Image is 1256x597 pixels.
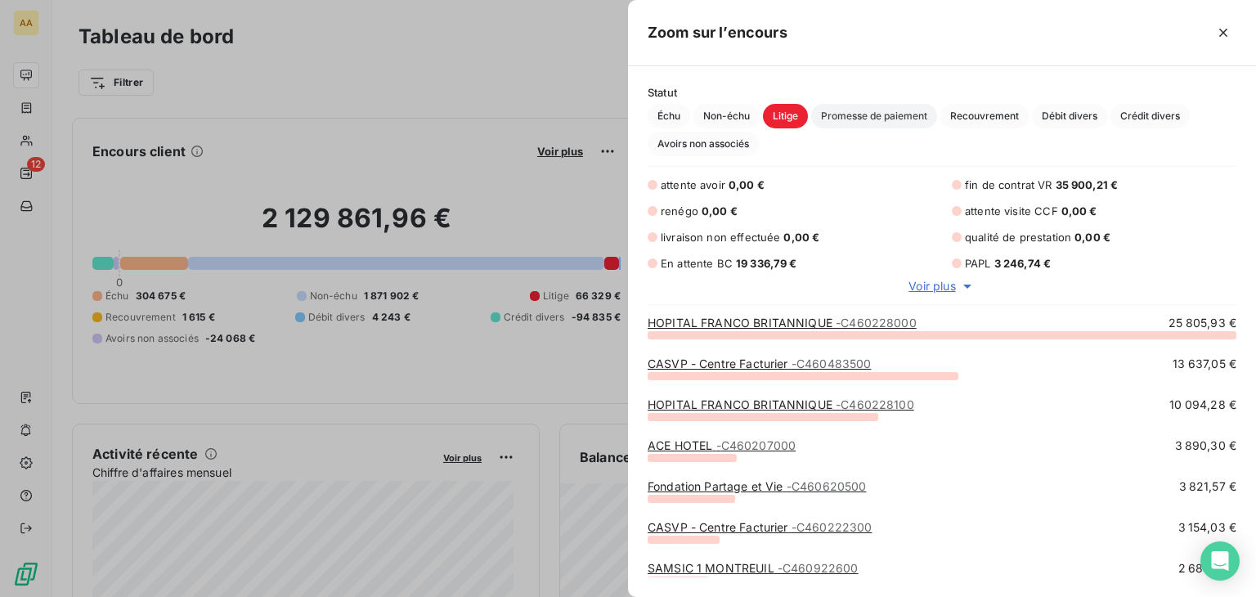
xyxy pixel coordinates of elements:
[648,479,866,493] a: Fondation Partage et Vie
[763,104,808,128] button: Litige
[792,520,872,534] span: - C460222300
[648,561,859,575] a: SAMSIC 1 MONTREUIL
[811,104,937,128] button: Promesse de paiement
[1173,356,1236,372] span: 13 637,05 €
[792,357,872,370] span: - C460483500
[1061,204,1097,218] span: 0,00 €
[1169,315,1236,331] span: 25 805,93 €
[908,278,955,294] span: Voir plus
[965,204,1058,218] span: attente visite CCF
[836,397,914,411] span: - C460228100
[648,357,871,370] a: CASVP - Centre Facturier
[736,257,797,270] span: 19 336,79 €
[1178,519,1237,536] span: 3 154,03 €
[648,438,796,452] a: ACE HOTEL
[648,132,759,156] button: Avoirs non associés
[783,231,819,244] span: 0,00 €
[994,257,1052,270] span: 3 246,74 €
[1056,178,1119,191] span: 35 900,21 €
[1178,560,1237,577] span: 2 680,51 €
[1032,104,1107,128] button: Débit divers
[661,257,733,270] span: En attente BC
[787,479,867,493] span: - C460620500
[965,231,1071,244] span: qualité de prestation
[1179,478,1237,495] span: 3 821,57 €
[693,104,760,128] button: Non-échu
[648,86,1236,99] span: Statut
[702,204,738,218] span: 0,00 €
[965,178,1052,191] span: fin de contrat VR
[778,561,859,575] span: - C460922600
[940,104,1029,128] button: Recouvrement
[729,178,765,191] span: 0,00 €
[648,397,914,411] a: HOPITAL FRANCO BRITANNIQUE
[1110,104,1190,128] button: Crédit divers
[661,231,780,244] span: livraison non effectuée
[661,178,725,191] span: attente avoir
[1200,541,1240,581] div: Open Intercom Messenger
[965,257,991,270] span: PAPL
[648,316,917,330] a: HOPITAL FRANCO BRITANNIQUE
[648,104,690,128] button: Échu
[628,315,1256,577] div: grid
[836,316,917,330] span: - C460228000
[1074,231,1110,244] span: 0,00 €
[648,520,872,534] a: CASVP - Centre Facturier
[1169,397,1236,413] span: 10 094,28 €
[648,21,787,44] h5: Zoom sur l’encours
[716,438,796,452] span: - C460207000
[1175,438,1237,454] span: 3 890,30 €
[661,204,698,218] span: renégo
